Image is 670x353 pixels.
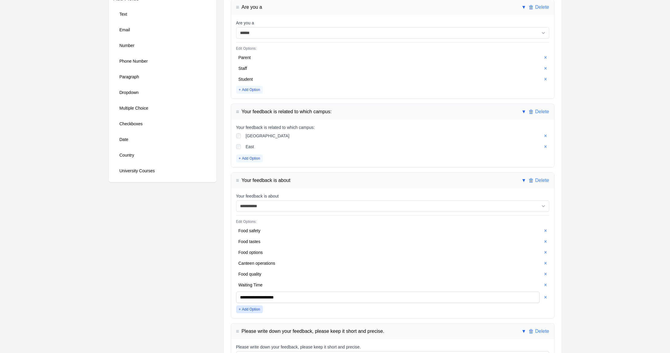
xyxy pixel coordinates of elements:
[236,248,540,257] div: Food options
[542,76,549,83] button: ×
[236,305,263,313] button: +Add Option
[528,176,534,185] span: 🗑
[521,178,526,183] span: ▼
[236,259,540,267] div: Canteen operations
[236,124,549,130] div: Your feedback is related to which campus:
[236,344,549,350] div: Please write down your feedback, please keep it short and precise.
[239,156,241,161] span: +
[544,132,547,140] span: ×
[236,46,549,51] div: Edit Options:
[528,3,549,11] button: 🗑Delete
[236,86,263,94] button: +Add Option
[236,155,263,162] button: +Add Option
[114,8,212,21] button: Text
[236,237,540,246] div: Food tastes
[236,53,540,62] div: Parent
[535,177,549,184] span: Delete
[521,329,526,334] span: ▼
[528,327,549,336] button: 🗑Delete
[239,87,241,92] span: +
[114,55,212,68] button: Phone Number
[242,108,332,115] span: Double-click to edit title
[236,327,239,336] span: ≡
[114,23,212,36] button: Email
[521,5,526,10] span: ▼
[544,142,547,151] span: ×
[521,328,526,335] button: ▼
[114,102,212,115] button: Multiple Choice
[542,238,549,245] button: ×
[236,108,239,116] span: ≡
[542,260,549,267] button: ×
[114,148,212,162] button: Country
[542,294,549,301] button: ×
[242,4,262,11] span: Double-click to edit title
[528,3,534,11] span: 🗑
[521,177,526,184] button: ▼
[242,328,384,335] span: Double-click to edit title
[542,54,549,61] button: ×
[528,108,549,116] button: 🗑Delete
[542,227,549,234] button: ×
[544,293,547,301] span: ×
[544,64,547,73] span: ×
[521,108,526,115] button: ▼
[114,133,212,146] button: Date
[236,176,239,185] span: ≡
[236,3,239,11] span: ≡
[236,219,549,224] div: Edit Options:
[544,53,547,62] span: ×
[236,193,549,199] div: Your feedback is about
[544,270,547,278] span: ×
[544,281,547,289] span: ×
[521,109,526,114] span: ▼
[236,20,549,26] div: Are you a
[528,108,534,116] span: 🗑
[236,226,540,235] div: Food safety
[544,226,547,235] span: ×
[544,75,547,83] span: ×
[231,104,554,167] div: ≡Your feedback is related to which campus:▼🗑DeleteYour feedback is related to which campus:[GEOGR...
[528,176,549,185] button: 🗑Delete
[535,4,549,11] span: Delete
[544,259,547,267] span: ×
[236,75,540,83] div: Student
[528,327,534,336] span: 🗑
[114,39,212,52] button: Number
[239,307,241,312] span: +
[544,237,547,246] span: ×
[542,249,549,256] button: ×
[542,270,549,278] button: ×
[236,281,540,289] div: Waiting Time
[114,86,212,99] button: Dropdown
[542,65,549,72] button: ×
[542,143,549,150] button: ×
[114,70,212,83] button: Paragraph
[521,4,526,11] button: ▼
[542,132,549,139] button: ×
[535,328,549,335] span: Delete
[243,142,540,151] label: East
[542,281,549,289] button: ×
[114,117,212,130] button: Checkboxes
[544,248,547,257] span: ×
[114,164,212,177] button: University Courses
[231,172,554,318] div: ≡Your feedback is about▼🗑DeleteYour feedback is aboutEdit Options:Food safety×Food tastes×Food op...
[243,132,540,140] label: [GEOGRAPHIC_DATA]
[236,64,540,73] div: Staff
[535,108,549,115] span: Delete
[236,270,540,278] div: Food quality
[242,177,290,184] span: Double-click to edit title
